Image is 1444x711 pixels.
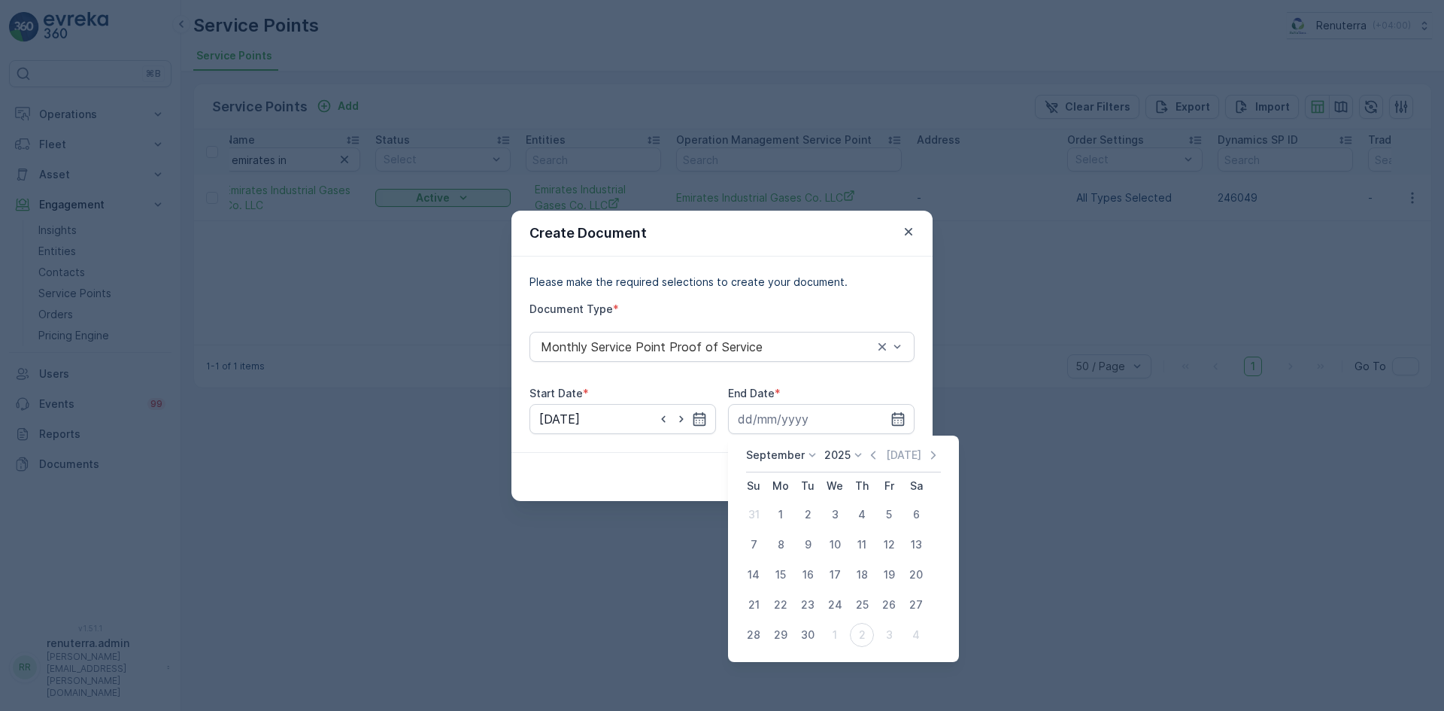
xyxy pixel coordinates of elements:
[877,503,901,527] div: 5
[877,563,901,587] div: 19
[769,623,793,647] div: 29
[875,472,902,500] th: Friday
[886,448,921,463] p: [DATE]
[742,503,766,527] div: 31
[902,472,930,500] th: Saturday
[850,503,874,527] div: 4
[529,302,613,315] label: Document Type
[904,503,928,527] div: 6
[823,533,847,557] div: 10
[904,593,928,617] div: 27
[823,623,847,647] div: 1
[850,563,874,587] div: 18
[529,387,583,400] label: Start Date
[904,563,928,587] div: 20
[848,472,875,500] th: Thursday
[769,563,793,587] div: 15
[796,503,820,527] div: 2
[877,623,901,647] div: 3
[742,563,766,587] div: 14
[769,593,793,617] div: 22
[769,533,793,557] div: 8
[850,623,874,647] div: 2
[796,593,820,617] div: 23
[823,503,847,527] div: 3
[529,404,716,434] input: dd/mm/yyyy
[850,533,874,557] div: 11
[877,593,901,617] div: 26
[877,533,901,557] div: 12
[742,623,766,647] div: 28
[904,533,928,557] div: 13
[742,593,766,617] div: 21
[740,472,767,500] th: Sunday
[746,448,805,463] p: September
[821,472,848,500] th: Wednesday
[823,593,847,617] div: 24
[850,593,874,617] div: 25
[728,404,915,434] input: dd/mm/yyyy
[529,275,915,290] p: Please make the required selections to create your document.
[529,223,647,244] p: Create Document
[794,472,821,500] th: Tuesday
[769,503,793,527] div: 1
[742,533,766,557] div: 7
[904,623,928,647] div: 4
[824,448,851,463] p: 2025
[767,472,794,500] th: Monday
[796,533,820,557] div: 9
[796,623,820,647] div: 30
[823,563,847,587] div: 17
[728,387,775,400] label: End Date
[796,563,820,587] div: 16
